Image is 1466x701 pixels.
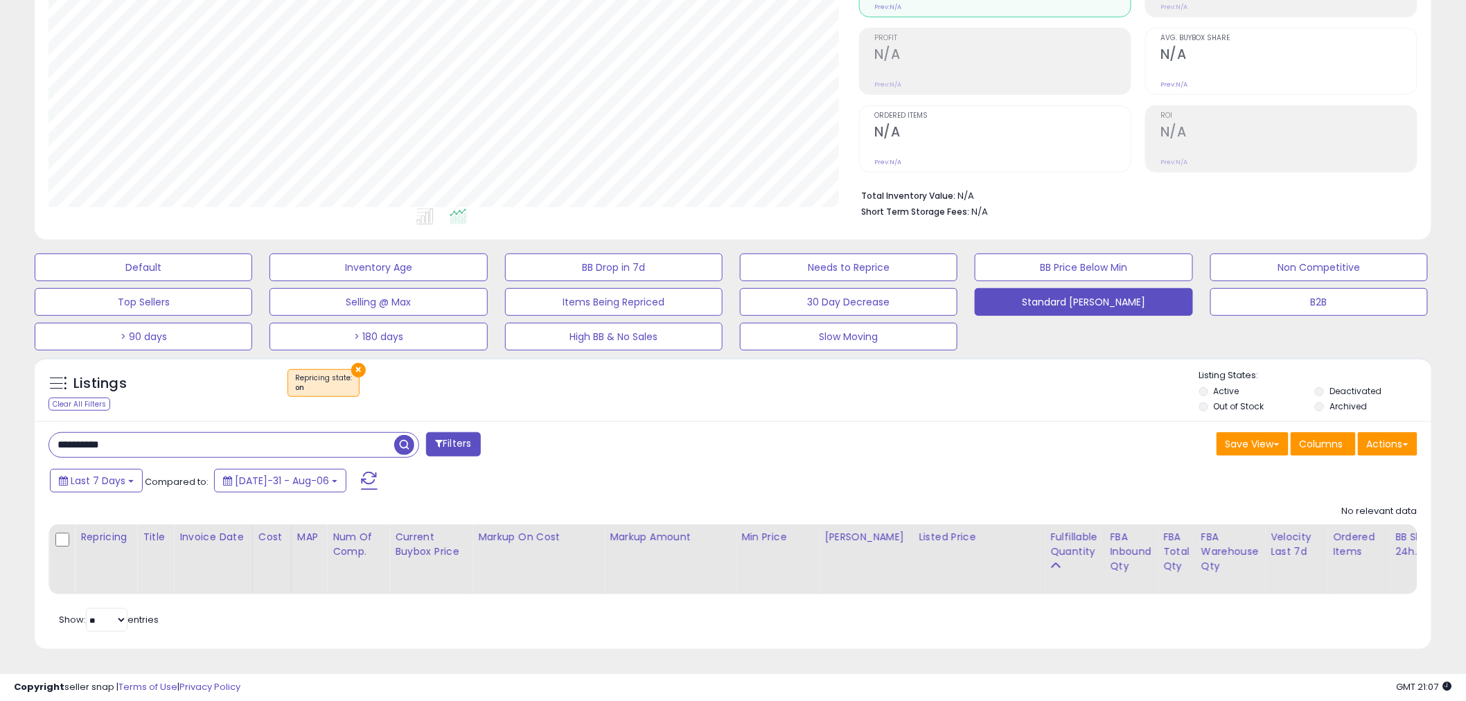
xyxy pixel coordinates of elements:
[214,469,346,493] button: [DATE]-31 - Aug-06
[270,254,487,281] button: Inventory Age
[235,474,329,488] span: [DATE]-31 - Aug-06
[1271,530,1321,559] div: Velocity Last 7d
[1291,432,1356,456] button: Columns
[861,206,969,218] b: Short Term Storage Fees:
[971,205,988,218] span: N/A
[1160,46,1417,65] h2: N/A
[610,530,730,544] div: Markup Amount
[143,530,168,544] div: Title
[1358,432,1418,456] button: Actions
[426,432,480,456] button: Filters
[1201,530,1259,574] div: FBA Warehouse Qty
[740,288,957,316] button: 30 Day Decrease
[270,323,487,350] button: > 180 days
[1199,369,1431,382] p: Listing States:
[50,469,143,493] button: Last 7 Days
[861,186,1407,203] li: N/A
[741,530,813,544] div: Min Price
[1333,530,1384,559] div: Ordered Items
[1160,3,1187,11] small: Prev: N/A
[73,374,127,393] h5: Listings
[35,288,252,316] button: Top Sellers
[297,530,321,544] div: MAP
[14,680,64,693] strong: Copyright
[118,680,177,693] a: Terms of Use
[740,323,957,350] button: Slow Moving
[975,254,1192,281] button: BB Price Below Min
[14,681,240,694] div: seller snap | |
[874,158,901,166] small: Prev: N/A
[874,124,1131,143] h2: N/A
[35,323,252,350] button: > 90 days
[1160,124,1417,143] h2: N/A
[874,80,901,89] small: Prev: N/A
[1163,530,1190,574] div: FBA Total Qty
[80,530,131,544] div: Repricing
[824,530,907,544] div: [PERSON_NAME]
[71,474,125,488] span: Last 7 Days
[35,254,252,281] button: Default
[1397,680,1452,693] span: 2025-08-14 21:07 GMT
[1342,505,1418,518] div: No relevant data
[1050,530,1098,559] div: Fulfillable Quantity
[1214,385,1239,397] label: Active
[258,530,285,544] div: Cost
[1160,35,1417,42] span: Avg. Buybox Share
[874,46,1131,65] h2: N/A
[174,524,253,594] th: CSV column name: cust_attr_3_Invoice Date
[59,613,159,626] span: Show: entries
[919,530,1039,544] div: Listed Price
[295,373,352,393] span: Repricing state :
[1160,158,1187,166] small: Prev: N/A
[1217,432,1289,456] button: Save View
[1395,530,1446,559] div: BB Share 24h.
[333,530,383,559] div: Num of Comp.
[270,288,487,316] button: Selling @ Max
[1214,400,1264,412] label: Out of Stock
[473,524,604,594] th: The percentage added to the cost of goods (COGS) that forms the calculator for Min & Max prices.
[351,363,366,378] button: ×
[874,112,1131,120] span: Ordered Items
[295,383,352,393] div: on
[505,323,723,350] button: High BB & No Sales
[975,288,1192,316] button: Standard [PERSON_NAME]
[1160,112,1417,120] span: ROI
[505,254,723,281] button: BB Drop in 7d
[1160,80,1187,89] small: Prev: N/A
[874,3,901,11] small: Prev: N/A
[179,530,247,544] div: Invoice Date
[505,288,723,316] button: Items Being Repriced
[874,35,1131,42] span: Profit
[179,680,240,693] a: Privacy Policy
[395,530,466,559] div: Current Buybox Price
[1300,437,1343,451] span: Columns
[1210,288,1428,316] button: B2B
[740,254,957,281] button: Needs to Reprice
[1210,254,1428,281] button: Non Competitive
[1330,385,1381,397] label: Deactivated
[145,475,209,488] span: Compared to:
[1330,400,1367,412] label: Archived
[861,190,955,202] b: Total Inventory Value:
[1111,530,1152,574] div: FBA inbound Qty
[478,530,598,544] div: Markup on Cost
[48,398,110,411] div: Clear All Filters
